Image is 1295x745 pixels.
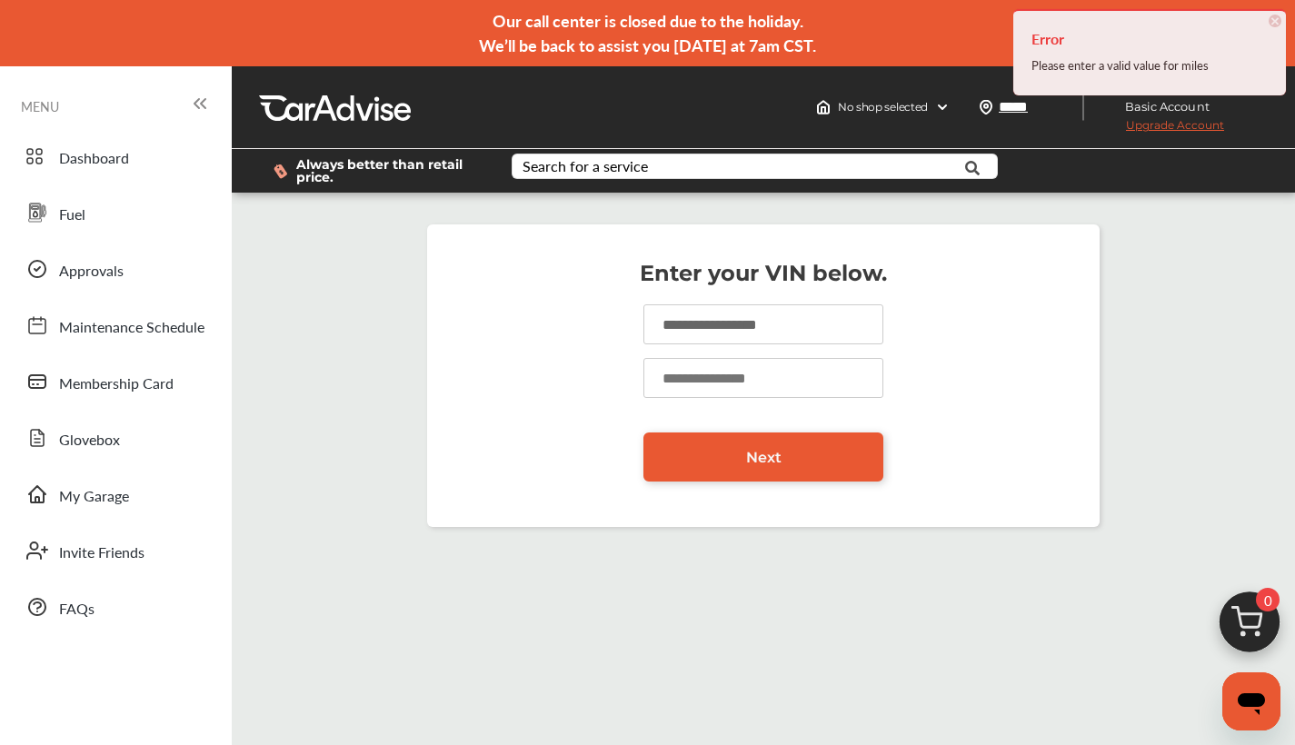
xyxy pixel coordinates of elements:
span: Dashboard [59,147,129,171]
a: My Garage [16,471,214,518]
a: FAQs [16,583,214,631]
img: header-divider.bc55588e.svg [1082,94,1084,121]
a: Dashboard [16,133,214,180]
img: header-home-logo.8d720a4f.svg [816,100,831,114]
a: Approvals [16,245,214,293]
span: Maintenance Schedule [59,316,204,340]
span: FAQs [59,598,95,621]
div: Please enter a valid value for miles [1031,54,1268,77]
span: × [1269,15,1281,27]
div: Search for a service [523,159,648,174]
span: Next [746,449,782,466]
a: Glovebox [16,414,214,462]
img: location_vector.a44bc228.svg [979,100,993,114]
p: Enter your VIN below. [445,264,1081,283]
img: dollor_label_vector.a70140d1.svg [274,164,287,179]
span: Fuel [59,204,85,227]
iframe: Button to launch messaging window [1222,672,1280,730]
span: Approvals [59,260,124,283]
a: Fuel [16,189,214,236]
img: cart_icon.3d0951e8.svg [1206,583,1293,670]
span: Invite Friends [59,541,144,565]
img: header-down-arrow.9dd2ce7d.svg [935,100,950,114]
a: Maintenance Schedule [16,302,214,349]
span: No shop selected [838,100,928,114]
span: Glovebox [59,429,120,452]
span: My Garage [59,485,129,509]
span: Basic Account [1101,97,1223,116]
a: Next [643,432,883,482]
span: MENU [21,99,59,114]
a: Invite Friends [16,527,214,574]
h4: Error [1031,25,1268,54]
span: Upgrade Account [1099,118,1224,141]
a: Membership Card [16,358,214,405]
span: 0 [1256,588,1280,611]
span: Membership Card [59,372,174,396]
span: Always better than retail price. [296,158,483,184]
